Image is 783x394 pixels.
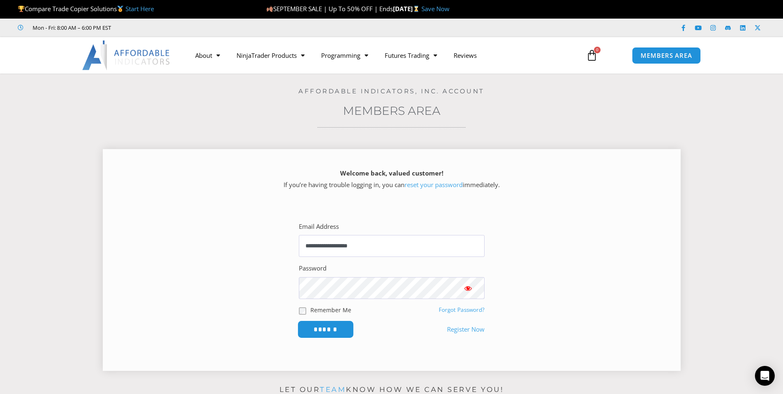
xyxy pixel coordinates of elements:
strong: [DATE] [393,5,421,13]
label: Remember Me [310,306,351,314]
iframe: Customer reviews powered by Trustpilot [123,24,246,32]
a: Save Now [421,5,449,13]
a: Members Area [343,104,440,118]
div: Open Intercom Messenger [755,366,775,386]
img: 🥇 [117,6,123,12]
img: 🏆 [18,6,24,12]
a: team [320,385,346,394]
a: Register Now [447,324,485,335]
span: SEPTEMBER SALE | Up To 50% OFF | Ends [266,5,393,13]
label: Email Address [299,221,339,233]
a: Forgot Password? [439,306,485,313]
img: LogoAI | Affordable Indicators – NinjaTrader [82,40,171,70]
a: About [187,46,228,65]
img: ⌛ [413,6,419,12]
a: Programming [313,46,376,65]
nav: Menu [187,46,577,65]
a: MEMBERS AREA [632,47,701,64]
a: Reviews [445,46,485,65]
a: Start Here [125,5,154,13]
a: Futures Trading [376,46,445,65]
a: reset your password [405,180,463,189]
span: Compare Trade Copier Solutions [18,5,154,13]
img: 🍂 [267,6,273,12]
strong: Welcome back, valued customer! [340,169,443,177]
button: Show password [452,277,485,299]
span: Mon - Fri: 8:00 AM – 6:00 PM EST [31,23,111,33]
a: Affordable Indicators, Inc. Account [298,87,485,95]
span: MEMBERS AREA [641,52,692,59]
label: Password [299,263,326,274]
span: 0 [594,47,601,53]
a: NinjaTrader Products [228,46,313,65]
p: If you’re having trouble logging in, you can immediately. [117,168,666,191]
a: 0 [574,43,610,67]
